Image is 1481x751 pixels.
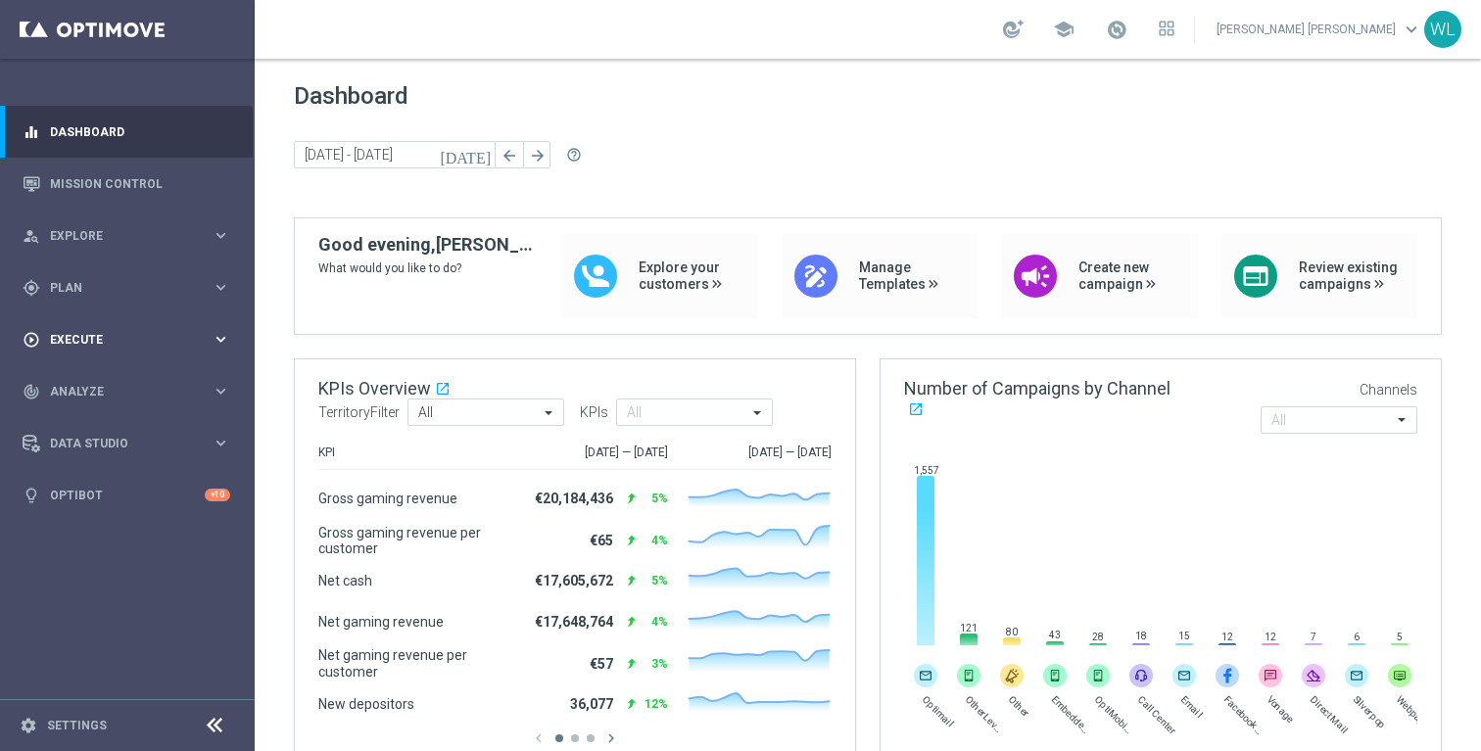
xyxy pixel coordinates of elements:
[22,124,231,140] button: equalizer Dashboard
[23,123,40,141] i: equalizer
[1424,11,1461,48] div: WL
[23,383,40,400] i: track_changes
[23,227,212,245] div: Explore
[22,488,231,503] button: lightbulb Optibot +10
[212,382,230,400] i: keyboard_arrow_right
[212,226,230,245] i: keyboard_arrow_right
[1401,19,1422,40] span: keyboard_arrow_down
[50,230,212,242] span: Explore
[212,330,230,349] i: keyboard_arrow_right
[23,487,40,504] i: lightbulb
[23,106,230,158] div: Dashboard
[23,331,212,349] div: Execute
[23,279,212,297] div: Plan
[50,438,212,449] span: Data Studio
[23,227,40,245] i: person_search
[22,176,231,192] button: Mission Control
[50,158,230,210] a: Mission Control
[23,158,230,210] div: Mission Control
[22,332,231,348] button: play_circle_outline Execute keyboard_arrow_right
[47,720,107,731] a: Settings
[50,469,205,521] a: Optibot
[1053,19,1075,40] span: school
[205,489,230,501] div: +10
[23,279,40,297] i: gps_fixed
[20,717,37,734] i: settings
[22,228,231,244] button: person_search Explore keyboard_arrow_right
[22,384,231,399] button: track_changes Analyze keyboard_arrow_right
[50,282,212,294] span: Plan
[212,434,230,452] i: keyboard_arrow_right
[50,334,212,346] span: Execute
[50,106,230,158] a: Dashboard
[212,278,230,297] i: keyboard_arrow_right
[50,386,212,398] span: Analyze
[22,436,231,451] button: Data Studio keyboard_arrow_right
[1215,15,1424,44] a: [PERSON_NAME] [PERSON_NAME]keyboard_arrow_down
[23,469,230,521] div: Optibot
[23,435,212,452] div: Data Studio
[23,331,40,349] i: play_circle_outline
[22,280,231,296] button: gps_fixed Plan keyboard_arrow_right
[23,383,212,400] div: Analyze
